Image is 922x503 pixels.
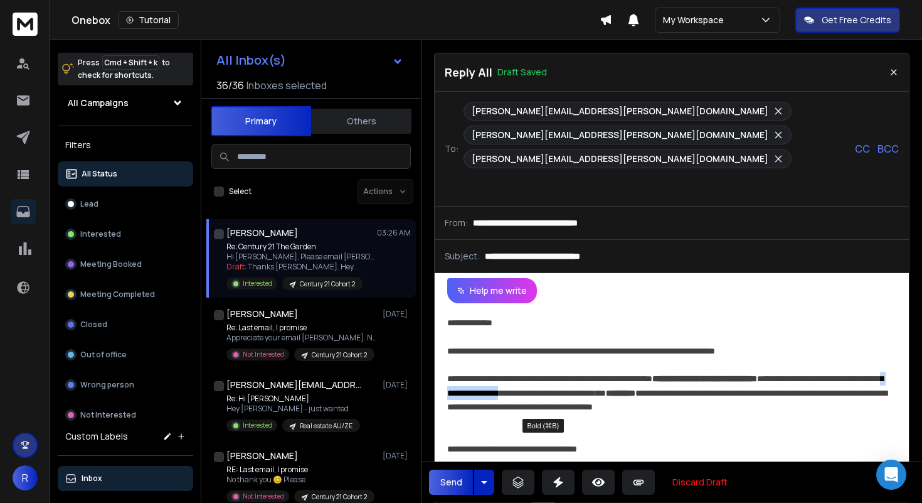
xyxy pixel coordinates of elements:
[72,11,600,29] div: Onebox
[795,8,900,33] button: Get Free Credits
[58,342,193,367] button: Out of office
[246,78,327,93] h3: Inboxes selected
[226,323,377,333] p: Re: Last email, I promise
[68,97,129,109] h1: All Campaigns
[58,403,193,428] button: Not Interested
[662,470,738,495] button: Discard Draft
[226,475,374,485] p: No thank you 😊 Please
[118,11,179,29] button: Tutorial
[377,228,411,238] p: 03:26 AM
[445,63,492,81] p: Reply All
[243,421,272,430] p: Interested
[82,473,102,484] p: Inbox
[80,259,142,269] p: Meeting Booked
[80,380,134,390] p: Wrong person
[78,57,170,82] p: Press to check for shortcuts.
[822,14,891,26] p: Get Free Credits
[429,470,473,495] button: Send
[243,492,284,501] p: Not Interested
[13,465,38,490] button: R
[80,320,107,330] p: Closed
[226,465,374,475] p: RE: Last email, I promise
[58,161,193,187] button: All Status
[80,410,136,420] p: Not Interested
[226,242,377,252] p: Re: Century 21 The Garden
[58,312,193,337] button: Closed
[226,308,298,320] h1: [PERSON_NAME]
[216,78,244,93] span: 36 / 36
[226,394,360,404] p: Re: Hi [PERSON_NAME]
[58,136,193,154] h3: Filters
[472,129,768,141] p: [PERSON_NAME][EMAIL_ADDRESS][PERSON_NAME][DOMAIN_NAME]
[211,106,311,136] button: Primary
[300,421,352,431] p: Real estate AU/ZE
[876,460,906,490] div: Open Intercom Messenger
[855,141,870,156] p: CC
[311,107,411,135] button: Others
[58,282,193,307] button: Meeting Completed
[445,217,468,229] p: From:
[58,252,193,277] button: Meeting Booked
[58,90,193,116] button: All Campaigns
[243,350,284,359] p: Not Interested
[102,55,159,70] span: Cmd + Shift + k
[300,279,355,289] p: Century 21 Cohort 2
[206,48,413,73] button: All Inbox(s)
[226,333,377,343] p: Appreciate your email [PERSON_NAME]. No,
[58,466,193,491] button: Inbox
[216,54,286,67] h1: All Inbox(s)
[248,261,359,272] span: Thanks [PERSON_NAME]. Hey ...
[58,192,193,217] button: Lead
[312,350,367,360] p: Century 21 Cohort 2
[226,450,298,462] h1: [PERSON_NAME]
[226,252,377,262] p: Hi [PERSON_NAME], Please email [PERSON_NAME][EMAIL_ADDRESS][PERSON_NAME][DOMAIN_NAME]
[58,372,193,398] button: Wrong person
[497,66,547,78] p: Draft Saved
[80,199,98,209] p: Lead
[472,153,768,165] p: [PERSON_NAME][EMAIL_ADDRESS][PERSON_NAME][DOMAIN_NAME]
[229,187,252,197] label: Select
[80,229,121,239] p: Interested
[445,250,480,262] p: Subject:
[447,278,537,303] button: Help me write
[472,105,768,117] p: [PERSON_NAME][EMAIL_ADDRESS][PERSON_NAME][DOMAIN_NAME]
[226,261,246,272] span: Draft:
[226,379,364,391] h1: [PERSON_NAME][EMAIL_ADDRESS][DOMAIN_NAME]
[522,419,564,433] div: Bold (⌘B)
[226,404,360,414] p: Hey [PERSON_NAME] - just wanted
[243,279,272,288] p: Interested
[383,451,411,461] p: [DATE]
[877,141,899,156] p: BCC
[58,222,193,247] button: Interested
[445,143,458,155] p: To:
[80,289,155,300] p: Meeting Completed
[312,492,367,502] p: Century 21 Cohort 2
[663,14,729,26] p: My Workspace
[226,227,298,239] h1: [PERSON_NAME]
[383,380,411,390] p: [DATE]
[82,169,117,179] p: All Status
[65,430,128,443] h3: Custom Labels
[383,309,411,319] p: [DATE]
[80,350,127,360] p: Out of office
